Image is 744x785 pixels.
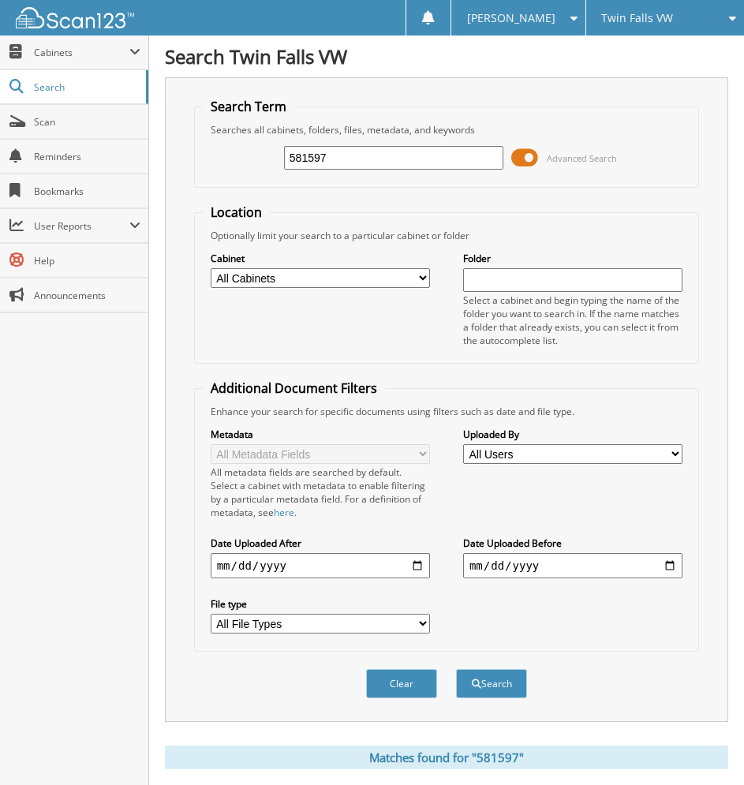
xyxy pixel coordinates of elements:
a: here [274,506,294,519]
h1: Search Twin Falls VW [165,43,728,69]
span: Cabinets [34,46,129,59]
label: Date Uploaded Before [463,536,682,550]
legend: Additional Document Filters [203,379,385,397]
div: Matches found for "581597" [165,746,728,769]
label: Cabinet [211,252,430,265]
div: Optionally limit your search to a particular cabinet or folder [203,229,691,242]
div: Enhance your search for specific documents using filters such as date and file type. [203,405,691,418]
span: Search [34,80,138,94]
div: All metadata fields are searched by default. Select a cabinet with metadata to enable filtering b... [211,465,430,519]
label: Metadata [211,428,430,441]
label: Uploaded By [463,428,682,441]
input: start [211,553,430,578]
span: Twin Falls VW [601,13,673,23]
span: User Reports [34,219,129,233]
span: Announcements [34,289,140,302]
button: Clear [366,669,437,698]
span: [PERSON_NAME] [467,13,555,23]
span: Advanced Search [547,152,617,164]
label: Folder [463,252,682,265]
input: end [463,553,682,578]
span: Reminders [34,150,140,163]
legend: Location [203,204,270,221]
label: File type [211,597,430,611]
span: Help [34,254,140,267]
span: Bookmarks [34,185,140,198]
div: Searches all cabinets, folders, files, metadata, and keywords [203,123,691,136]
span: Scan [34,115,140,129]
legend: Search Term [203,98,294,115]
div: Select a cabinet and begin typing the name of the folder you want to search in. If the name match... [463,293,682,347]
button: Search [456,669,527,698]
img: scan123-logo-white.svg [16,7,134,28]
label: Date Uploaded After [211,536,430,550]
